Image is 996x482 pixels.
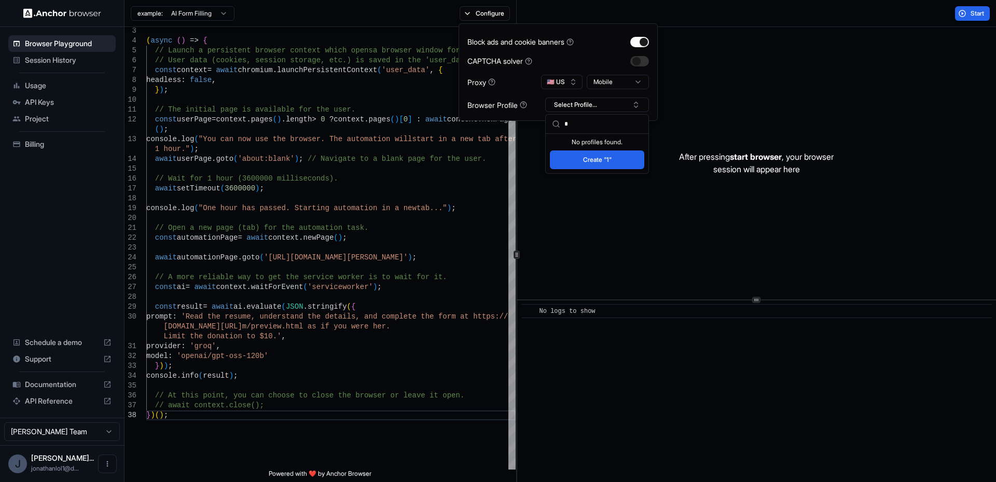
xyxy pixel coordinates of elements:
span: ) [190,145,194,153]
span: 'about:blank' [238,155,294,163]
div: 12 [125,115,136,125]
div: 26 [125,272,136,282]
span: [ [399,115,403,123]
div: 8 [125,75,136,85]
span: const [155,66,177,74]
span: ; [377,283,381,291]
div: 32 [125,351,136,361]
span: context [216,283,246,291]
span: ) [395,115,399,123]
span: info [181,371,199,380]
span: const [155,115,177,123]
span: "You can now use the browser. The automation will [199,135,412,143]
span: "One hour has passed. Starting automation in a new [199,204,417,212]
div: 15 [125,164,136,174]
span: userPage [177,155,212,163]
span: log [181,135,194,143]
span: 1 hour." [155,145,190,153]
span: ; [342,233,347,242]
span: Schedule a demo [25,337,99,348]
span: context [268,233,299,242]
span: a browser window for the user. [373,46,504,54]
div: 10 [125,95,136,105]
span: ) [164,362,168,370]
span: ) [159,362,163,370]
span: : [168,352,172,360]
span: API Reference [25,396,99,406]
span: ) [159,411,163,419]
span: ) [150,411,155,419]
button: Configure [460,6,510,21]
button: 🇺🇸 US [541,75,583,89]
span: Browser Playground [25,38,112,49]
span: pages [251,115,273,123]
div: 34 [125,371,136,381]
span: . [303,302,308,311]
div: Browser Playground [8,35,116,52]
span: Limit the donation to $10.' [164,332,282,340]
div: 14 [125,154,136,164]
span: evaluate [246,302,281,311]
span: ; [168,362,172,370]
div: API Keys [8,94,116,111]
span: ) [229,371,233,380]
div: 13 [125,134,136,144]
span: false [190,76,212,84]
span: start browser [730,152,782,162]
span: { [203,36,207,45]
span: ) [295,155,299,163]
div: Suggestions [546,134,648,173]
span: model [146,352,168,360]
span: => [190,36,199,45]
span: 'Read the resume, understand the details, and comp [181,312,399,321]
span: } [155,86,159,94]
span: console [146,135,177,143]
span: s to wait for it. [373,273,447,281]
div: Billing [8,136,116,153]
span: { [438,66,442,74]
span: await [155,155,177,163]
span: goto [216,155,233,163]
span: prompt [146,312,172,321]
span: tab..." [417,204,447,212]
div: 20 [125,213,136,223]
span: Support [25,354,99,364]
span: ) [373,283,377,291]
span: API Keys [25,97,112,107]
span: . [299,233,303,242]
div: 37 [125,401,136,410]
span: ; [194,145,198,153]
span: ) [159,125,163,133]
span: ) [447,204,451,212]
span: // Open a new page (tab) for the automation task. [155,224,369,232]
span: await [155,253,177,261]
span: const [155,233,177,242]
div: API Reference [8,393,116,409]
span: Powered with ❤️ by Anchor Browser [269,470,371,482]
span: : [181,76,185,84]
span: automationPage [177,253,238,261]
span: : [181,342,185,350]
div: 38 [125,410,136,420]
span: await [425,115,447,123]
span: context [334,115,364,123]
span: // Wait for 1 hour (3600000 milliseconds). [155,174,338,183]
span: ; [412,253,417,261]
div: 6 [125,56,136,65]
span: 3600000 [225,184,255,192]
span: , [212,76,216,84]
span: ; [164,411,168,419]
span: JSON [286,302,303,311]
div: 4 [125,36,136,46]
div: Browser Profile [467,100,527,111]
span: ) [408,253,412,261]
span: > [312,115,316,123]
div: 9 [125,85,136,95]
div: Session History [8,52,116,68]
span: await [155,184,177,192]
span: example: [137,9,163,18]
span: . [212,155,216,163]
span: , [281,332,285,340]
span: Start [971,9,985,18]
span: pages [369,115,391,123]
